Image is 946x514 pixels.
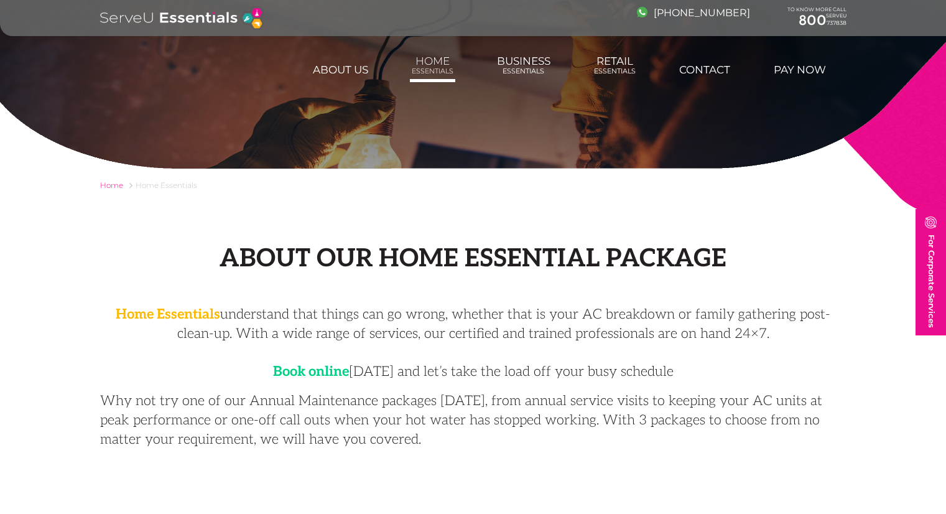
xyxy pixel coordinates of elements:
a: 800737838 [787,12,846,29]
a: RetailEssentials [592,49,638,82]
a: Pay Now [772,57,828,82]
h2: About our Home Essential Package [100,244,846,274]
a: For Corporate Services [916,209,946,335]
img: logo [100,6,264,30]
span: 800 [799,12,827,29]
strong: Book online [273,363,349,380]
a: About us [311,57,370,82]
a: BusinessEssentials [495,49,552,82]
span: Home Essentials [136,180,197,190]
strong: Home Essentials [116,306,220,322]
p: understand that things can go wrong, whether that is your AC breakdown or family gathering post-c... [100,305,846,381]
img: image [637,7,647,17]
a: [PHONE_NUMBER] [637,7,750,19]
a: HomeEssentials [410,49,455,82]
span: Essentials [412,67,453,75]
p: Why not try one of our Annual Maintenance packages [DATE], from annual service visits to keeping ... [100,391,846,449]
span: Essentials [497,67,550,75]
div: TO KNOW MORE CALL SERVEU [787,7,846,29]
a: Contact [677,57,732,82]
a: Home [100,180,123,190]
img: image [925,217,937,228]
span: Essentials [594,67,636,75]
